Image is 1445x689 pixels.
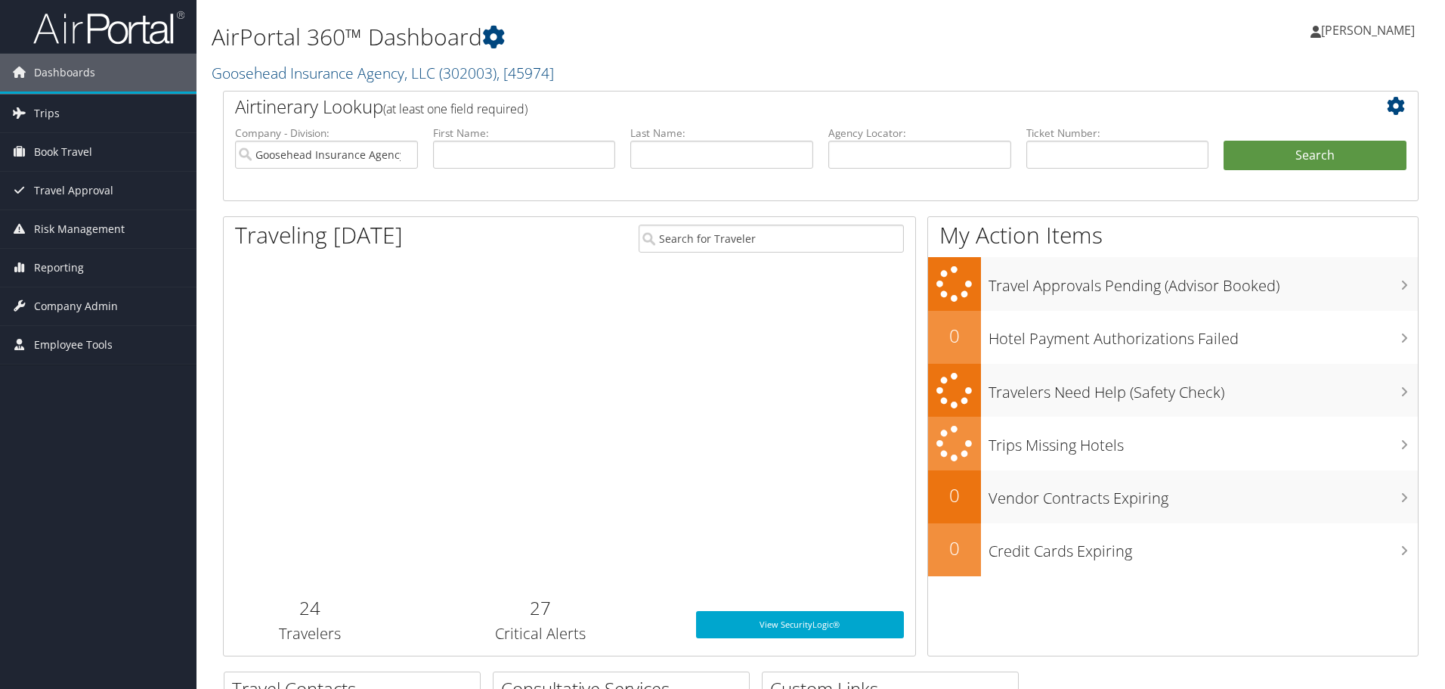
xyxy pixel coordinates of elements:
[1224,141,1406,171] button: Search
[34,326,113,364] span: Employee Tools
[212,21,1024,53] h1: AirPortal 360™ Dashboard
[34,172,113,209] span: Travel Approval
[383,101,528,117] span: (at least one field required)
[1321,22,1415,39] span: [PERSON_NAME]
[630,126,813,141] label: Last Name:
[928,535,981,561] h2: 0
[928,483,981,508] h2: 0
[34,210,125,248] span: Risk Management
[235,126,418,141] label: Company - Division:
[235,94,1307,119] h2: Airtinerary Lookup
[235,623,385,644] h3: Travelers
[1026,126,1209,141] label: Ticket Number:
[34,133,92,171] span: Book Travel
[439,63,497,83] span: ( 302003 )
[497,63,554,83] span: , [ 45974 ]
[1310,8,1430,53] a: [PERSON_NAME]
[433,126,616,141] label: First Name:
[828,126,1011,141] label: Agency Locator:
[639,225,904,253] input: Search for Traveler
[408,595,673,621] h2: 27
[408,623,673,644] h3: Critical Alerts
[235,595,385,621] h2: 24
[34,249,84,287] span: Reporting
[989,427,1418,456] h3: Trips Missing Hotels
[235,219,403,251] h1: Traveling [DATE]
[928,257,1418,311] a: Travel Approvals Pending (Advisor Booked)
[34,95,60,132] span: Trips
[928,323,981,349] h2: 0
[928,470,1418,523] a: 0Vendor Contracts Expiring
[34,54,95,92] span: Dashboards
[989,321,1418,349] h3: Hotel Payment Authorizations Failed
[989,533,1418,562] h3: Credit Cards Expiring
[34,287,118,325] span: Company Admin
[928,219,1418,251] h1: My Action Items
[212,63,554,83] a: Goosehead Insurance Agency, LLC
[696,611,904,638] a: View SecurityLogic®
[989,268,1418,296] h3: Travel Approvals Pending (Advisor Booked)
[989,480,1418,509] h3: Vendor Contracts Expiring
[33,10,184,45] img: airportal-logo.png
[928,417,1418,470] a: Trips Missing Hotels
[989,374,1418,403] h3: Travelers Need Help (Safety Check)
[928,311,1418,364] a: 0Hotel Payment Authorizations Failed
[928,364,1418,417] a: Travelers Need Help (Safety Check)
[928,523,1418,576] a: 0Credit Cards Expiring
